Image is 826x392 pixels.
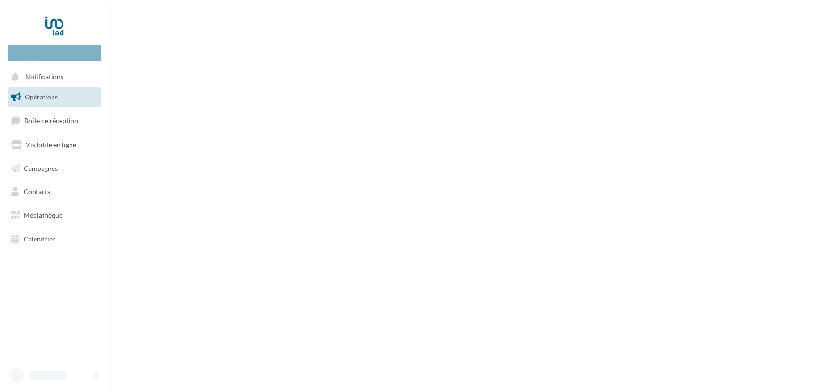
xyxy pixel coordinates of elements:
[6,87,103,107] a: Opérations
[24,116,78,125] span: Boîte de réception
[6,205,103,225] a: Médiathèque
[6,159,103,178] a: Campagnes
[25,73,63,81] span: Notifications
[8,45,101,61] div: Nouvelle campagne
[24,235,55,243] span: Calendrier
[6,182,103,202] a: Contacts
[6,110,103,131] a: Boîte de réception
[26,141,76,149] span: Visibilité en ligne
[6,229,103,249] a: Calendrier
[24,187,50,196] span: Contacts
[25,93,58,101] span: Opérations
[24,164,58,172] span: Campagnes
[6,135,103,155] a: Visibilité en ligne
[24,211,62,219] span: Médiathèque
